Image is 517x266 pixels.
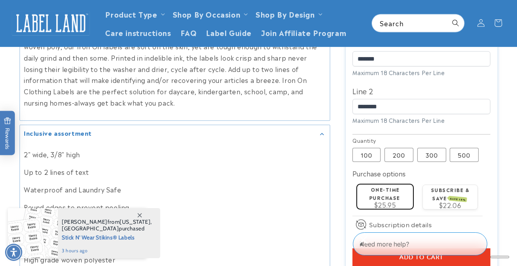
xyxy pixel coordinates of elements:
legend: Quantity [352,137,377,144]
label: 100 [352,148,381,162]
img: Label Land [12,11,90,35]
span: Rewards [4,117,11,150]
p: Round edges to prevent peeling [24,201,326,213]
a: Label Land [9,8,93,38]
div: Accessibility Menu [5,244,22,261]
span: [GEOGRAPHIC_DATA] [62,225,119,232]
a: Label Guide [202,23,257,41]
label: One-time purchase [369,185,400,201]
p: Thin & soft & comfy to wear [24,236,326,248]
p: Printed with BLACK ink on WHITE label [24,219,326,230]
a: Shop By Design [256,9,315,19]
div: Maximum 18 Characters Per Line [352,116,490,124]
span: $25.95 [374,200,396,209]
span: Stick N' Wear Stikins® Labels [62,232,152,242]
p: High grade woven polyester [24,254,326,265]
span: [PERSON_NAME] [62,218,107,225]
label: Purchase options [352,169,406,178]
span: Label Guide [206,28,252,37]
span: Shop By Occasion [173,9,241,18]
h2: Inclusive assortment [24,129,92,137]
button: Search [447,14,464,32]
span: FAQ [181,28,197,37]
a: FAQ [176,23,202,41]
iframe: Gorgias Floating Chat [353,229,509,258]
p: 2" wide, 3/8" high [24,149,326,160]
summary: Shop By Design [251,5,325,23]
div: Maximum 18 Characters Per Line [352,68,490,77]
a: Care instructions [101,23,176,41]
label: Subscribe & save [431,186,470,201]
a: Product Type [106,9,157,19]
a: Join Affiliate Program [256,23,351,41]
span: Join Affiliate Program [261,28,346,37]
label: Line 2 [352,84,490,97]
label: 300 [417,148,446,162]
p: Up to 2 lines of text [24,166,326,178]
span: 3 hours ago [62,247,152,254]
span: [US_STATE] [120,218,150,225]
span: $22.06 [439,200,462,210]
summary: Shop By Occasion [168,5,251,23]
p: Waterproof and Laundry Safe [24,184,326,195]
span: Subscription details [369,220,432,229]
span: Care instructions [106,28,171,37]
label: 200 [385,148,413,162]
p: Make sure your stuff comes back with you too with our bestselling Iron On Clothing Labels. These ... [24,7,326,108]
summary: Product Type [101,5,168,23]
label: 500 [450,148,479,162]
summary: Inclusive assortment [20,125,330,143]
span: from , purchased [62,219,152,232]
span: SAVE 15% [449,196,467,202]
